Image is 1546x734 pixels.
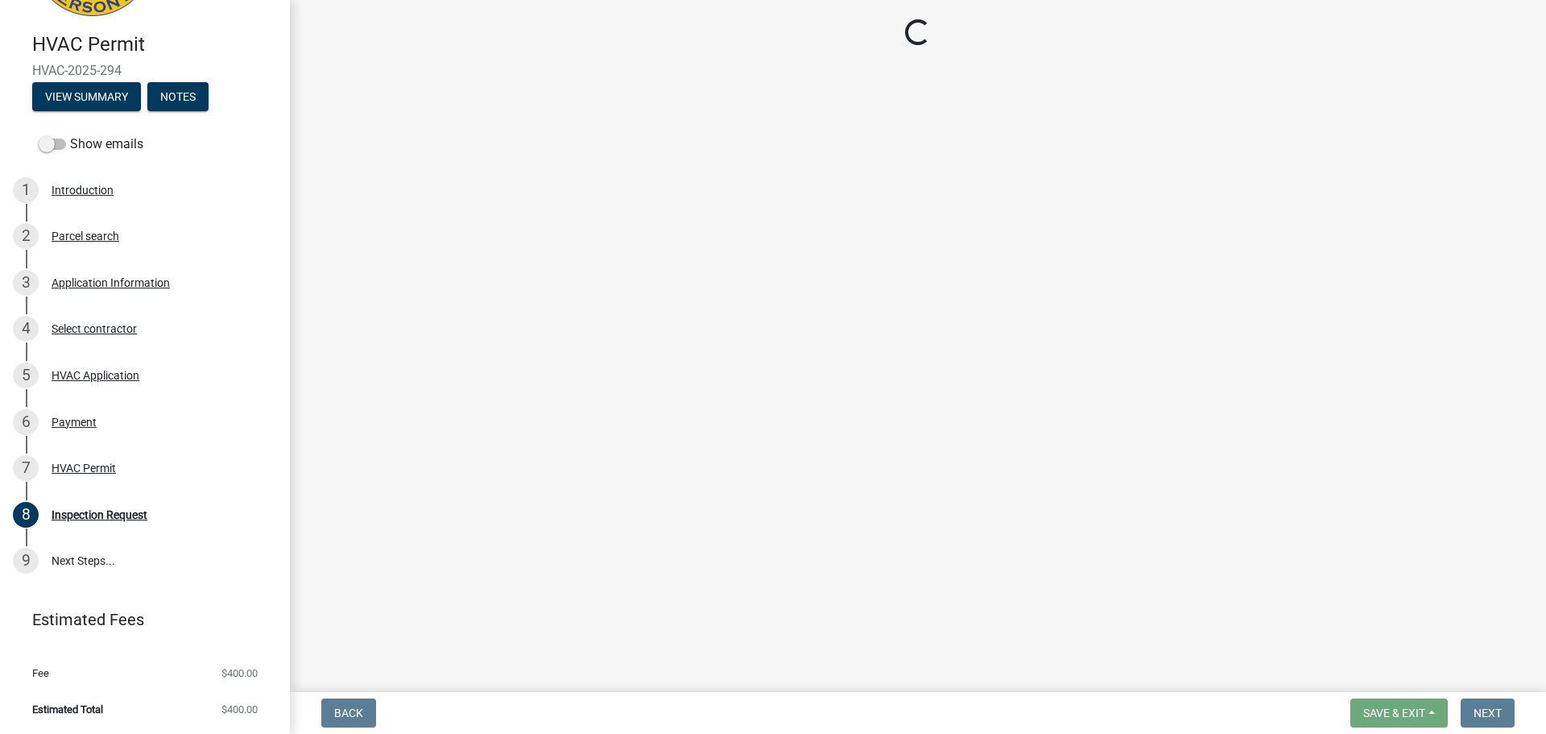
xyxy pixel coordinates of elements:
div: 2 [13,223,39,249]
a: Estimated Fees [13,603,264,636]
span: $400.00 [221,704,258,715]
button: Back [321,699,376,728]
div: Parcel search [52,230,119,242]
div: 5 [13,363,39,388]
div: 6 [13,409,39,435]
div: 9 [13,548,39,574]
div: 1 [13,177,39,203]
span: Fee [32,668,49,678]
div: HVAC Permit [52,462,116,474]
div: 3 [13,270,39,296]
button: Save & Exit [1350,699,1448,728]
span: Estimated Total [32,704,103,715]
span: $400.00 [221,668,258,678]
div: 4 [13,316,39,342]
div: Introduction [52,185,114,196]
wm-modal-confirm: Summary [32,91,141,104]
div: HVAC Application [52,370,139,381]
div: Application Information [52,277,170,288]
button: Notes [147,82,209,111]
span: HVAC-2025-294 [32,63,258,78]
span: Back [334,707,363,719]
span: Save & Exit [1363,707,1425,719]
label: Show emails [39,135,143,154]
span: Next [1474,707,1502,719]
button: Next [1461,699,1515,728]
h4: HVAC Permit [32,33,277,56]
wm-modal-confirm: Notes [147,91,209,104]
div: 7 [13,455,39,481]
div: Select contractor [52,323,137,334]
button: View Summary [32,82,141,111]
div: Payment [52,417,97,428]
div: 8 [13,502,39,528]
div: Inspection Request [52,509,147,520]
